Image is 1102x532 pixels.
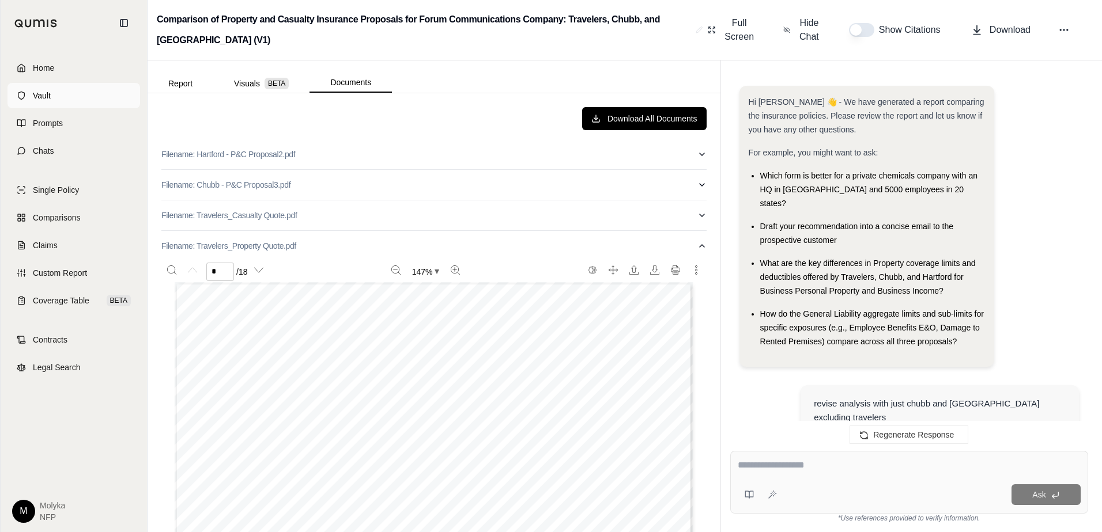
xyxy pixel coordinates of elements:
[33,117,63,129] span: Prompts
[33,62,54,74] span: Home
[1032,490,1046,499] span: Ask
[40,500,65,511] span: Molyka
[33,212,80,223] span: Comparisons
[407,263,444,281] button: Zoom document
[7,355,140,380] a: Legal Search
[967,18,1035,41] button: Download
[33,362,81,373] span: Legal Search
[779,12,826,48] button: Hide Chat
[310,73,392,93] button: Documents
[163,261,181,279] button: Search
[286,507,443,516] span: FORUM COMMUNICATIONS COMPANY
[286,488,356,496] span: [PERSON_NAME]
[33,334,67,345] span: Contracts
[873,430,954,439] span: Regenerate Response
[161,149,295,160] p: Filename: Hartford - P&C Proposal2.pdf
[14,19,58,28] img: Qumis Logo
[263,372,266,379] span: ,
[583,261,602,279] button: Switch to the dark theme
[33,184,79,196] span: Single Policy
[213,74,310,93] button: Visuals
[749,97,984,134] span: Hi [PERSON_NAME] 👋 - We have generated a report comparing the insurance policies. Please review t...
[40,511,65,523] span: NFP
[7,205,140,230] a: Comparisons
[539,339,542,345] span: -
[280,372,301,379] span: 06183
[236,507,250,516] span: Re:
[33,295,89,306] span: Coverage Table
[161,179,290,191] p: Filename: Chubb - P&C Proposal3.pdf
[115,14,133,32] button: Collapse sidebar
[157,9,691,51] h2: Comparison of Property and Casualty Insurance Proposals for Forum Communications Company: Travele...
[250,261,268,279] button: Next page
[625,261,643,279] button: Open file
[7,138,140,164] a: Chats
[161,200,707,230] button: Filename: Travelers_Casualty Quote.pdf
[412,266,433,278] span: 147 %
[236,363,316,371] span: [GEOGRAPHIC_DATA]
[183,261,202,279] button: Previous page
[990,23,1031,37] span: Download
[7,111,140,136] a: Prompts
[7,83,140,108] a: Vault
[7,327,140,352] a: Contracts
[367,390,501,399] span: PROPERTY/BOILER QUOTATION
[236,372,315,379] span: [GEOGRAPHIC_DATA]
[7,288,140,313] a: Coverage TableBETA
[604,261,622,279] button: Full screen
[760,171,978,208] span: Which form is better for a private chemicals company with an HQ in [GEOGRAPHIC_DATA] and 5000 emp...
[33,267,87,279] span: Custom Report
[760,222,953,245] span: Draft your recommendation into a concise email to the prospective customer
[161,170,707,200] button: Filename: Chubb - P&C Proposal3.pdf
[161,210,297,221] p: Filename: Travelers_Casualty Quote.pdf
[7,233,140,258] a: Claims
[723,16,756,44] span: Full Screen
[236,354,267,362] span: Travelers
[510,339,539,345] span: (860) 954
[487,323,543,330] span: Account Executive
[646,261,664,279] button: Download
[286,517,344,526] span: P.O. BOX 2020
[703,12,760,48] button: Full Screen
[797,16,821,44] span: Hide Chat
[236,266,247,278] span: / 18
[12,500,35,523] div: M
[265,78,289,89] span: BETA
[206,263,234,281] input: Enter a page number
[161,240,296,252] p: Filename: Travelers_Property Quote.pdf
[687,261,705,279] button: More actions
[236,439,310,448] span: 45 EXECUTIVE DR
[1012,484,1081,505] button: Ask
[730,514,1088,523] div: *Use references provided to verify information.
[33,240,58,251] span: Claims
[487,331,569,338] span: National Accounts Property
[542,339,557,345] span: 4749
[7,260,140,286] a: Custom Report
[666,261,685,279] button: Print
[387,261,405,279] button: Zoom out
[760,309,984,346] span: How do the General Liability aggregate limits and sub-limits for specific exposures (e.g., Employ...
[850,425,968,444] button: Regenerate Response
[749,148,878,157] span: For example, you might want to ask:
[107,295,131,306] span: BETA
[267,372,278,379] span: CT
[814,397,1065,424] div: revise analysis with just chubb and [GEOGRAPHIC_DATA] excluding travelers
[161,231,707,261] button: Filename: Travelers_Property Quote.pdf
[7,55,140,81] a: Home
[582,107,707,130] button: Download All Documents
[236,430,356,438] span: NFP PROPERTY & CASUALTY
[487,314,564,322] span: [PERSON_NAME]
[33,145,54,157] span: Chats
[487,339,508,345] span: Phone:
[161,139,707,169] button: Filename: Hartford - P&C Proposal2.pdf
[760,259,976,295] span: What are the key differences in Property coverage limits and deductibles offered by Travelers, Ch...
[236,488,261,496] span: ATTN:
[148,74,213,93] button: Report
[33,90,51,101] span: Vault
[446,261,465,279] button: Zoom in
[236,410,263,419] span: [DATE]
[879,23,944,37] span: Show Citations
[7,177,140,203] a: Single Policy
[236,449,325,457] span: [GEOGRAPHIC_DATA]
